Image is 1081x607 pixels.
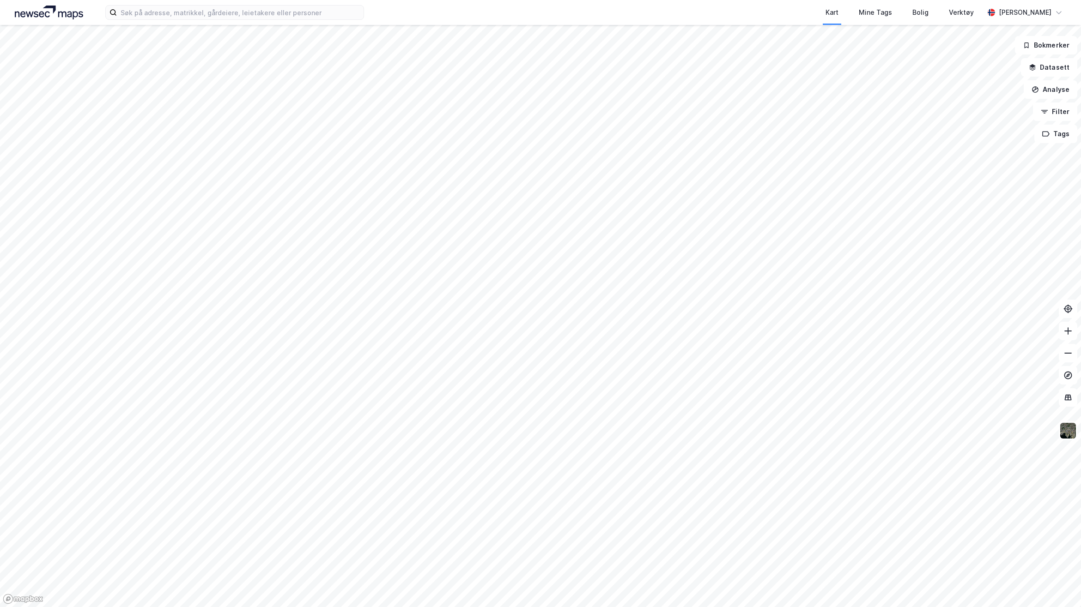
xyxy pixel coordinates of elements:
[999,7,1051,18] div: [PERSON_NAME]
[1035,563,1081,607] iframe: Chat Widget
[859,7,892,18] div: Mine Tags
[1035,563,1081,607] div: Kontrollprogram for chat
[117,6,364,19] input: Søk på adresse, matrikkel, gårdeiere, leietakere eller personer
[826,7,838,18] div: Kart
[949,7,974,18] div: Verktøy
[15,6,83,19] img: logo.a4113a55bc3d86da70a041830d287a7e.svg
[912,7,929,18] div: Bolig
